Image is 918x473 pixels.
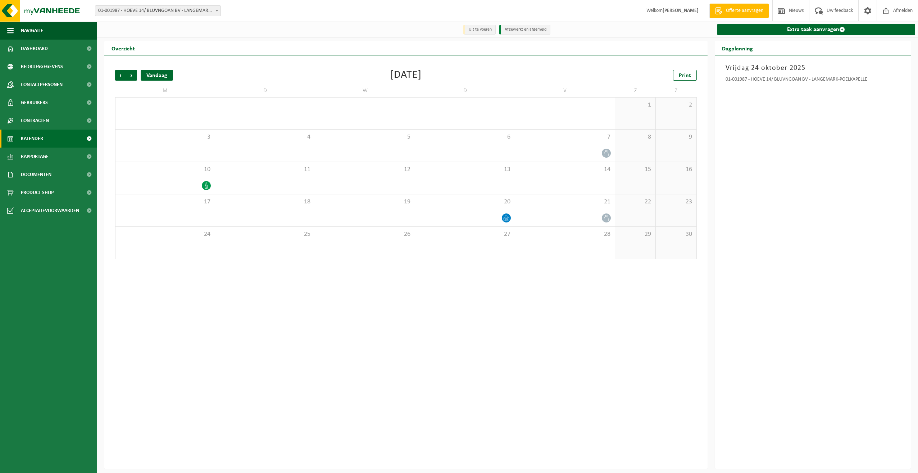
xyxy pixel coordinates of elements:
span: 14 [519,166,611,174]
span: Gebruikers [21,94,48,112]
a: Extra taak aanvragen [717,24,915,35]
span: 12 [319,166,411,174]
span: 01-001987 - HOEVE 14/ BLUVNGOAN BV - LANGEMARK-POELKAPELLE [95,5,221,16]
span: 6 [419,133,511,141]
li: Uit te voeren [463,25,496,35]
span: 17 [119,198,211,206]
span: Documenten [21,166,51,184]
h2: Overzicht [104,41,142,55]
span: 1 [619,101,652,109]
span: 9 [659,133,692,141]
span: 01-001987 - HOEVE 14/ BLUVNGOAN BV - LANGEMARK-POELKAPELLE [95,6,221,16]
span: 28 [519,230,611,238]
span: 23 [659,198,692,206]
a: Print [673,70,697,81]
span: Contracten [21,112,49,130]
span: 11 [219,166,311,174]
span: Vorige [115,70,126,81]
span: Contactpersonen [21,76,63,94]
span: 24 [119,230,211,238]
h2: Dagplanning [715,41,760,55]
li: Afgewerkt en afgemeld [499,25,550,35]
span: 13 [419,166,511,174]
span: 15 [619,166,652,174]
span: Acceptatievoorwaarden [21,202,79,220]
span: 19 [319,198,411,206]
span: 18 [219,198,311,206]
span: Rapportage [21,148,49,166]
td: D [415,84,515,97]
span: Product Shop [21,184,54,202]
span: Print [679,73,691,78]
span: 7 [519,133,611,141]
span: 26 [319,230,411,238]
h3: Vrijdag 24 oktober 2025 [726,63,900,73]
strong: [PERSON_NAME] [663,8,699,13]
td: M [115,84,215,97]
span: 21 [519,198,611,206]
span: Dashboard [21,40,48,58]
td: D [215,84,315,97]
a: Offerte aanvragen [709,4,769,18]
td: W [315,84,415,97]
span: 29 [619,230,652,238]
div: [DATE] [390,70,422,81]
span: 8 [619,133,652,141]
span: 2 [659,101,692,109]
td: Z [615,84,656,97]
span: 25 [219,230,311,238]
span: 16 [659,166,692,174]
span: Kalender [21,130,43,148]
div: 01-001987 - HOEVE 14/ BLUVNGOAN BV - LANGEMARK-POELKAPELLE [726,77,900,84]
span: 22 [619,198,652,206]
span: 30 [659,230,692,238]
span: 27 [419,230,511,238]
span: 3 [119,133,211,141]
span: Volgende [126,70,137,81]
span: 10 [119,166,211,174]
span: 20 [419,198,511,206]
span: Offerte aanvragen [724,7,765,14]
td: Z [656,84,696,97]
span: 5 [319,133,411,141]
span: Bedrijfsgegevens [21,58,63,76]
span: Navigatie [21,22,43,40]
td: V [515,84,615,97]
div: Vandaag [141,70,173,81]
span: 4 [219,133,311,141]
